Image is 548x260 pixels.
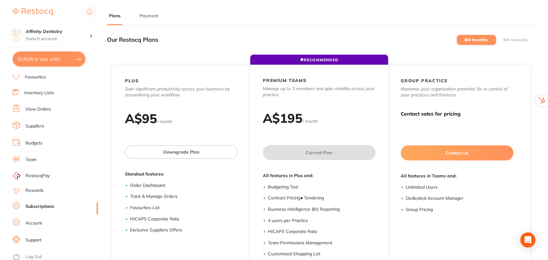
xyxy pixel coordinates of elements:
li: Order Dashboard [130,182,238,189]
a: Support [25,237,42,243]
li: Customised Shopping List [268,251,376,257]
img: Restocq Logo [13,8,53,16]
label: Bill Annually [503,38,528,42]
span: All features in Plus and: [263,173,376,179]
h3: Contact sales for pricing [401,111,513,117]
p: Switch account [26,36,89,42]
li: HICAPS Corporate Rate [268,229,376,235]
a: Log Out [25,254,42,260]
span: Standout features: [125,171,238,177]
p: Manage up to 3 members and gain visibility across your practice [263,86,376,98]
span: / month [157,119,172,124]
a: Restocq Logo [13,5,53,19]
li: Track & Manage Orders [130,193,238,200]
img: RestocqPay [13,172,20,179]
a: Account [25,220,42,226]
li: Budgeting Tool [268,184,376,190]
span: RECOMMENDED [300,57,338,62]
h2: PLUS [125,78,139,84]
button: Current Plan [263,145,376,160]
a: View Orders [25,106,51,112]
a: RestocqPay [13,172,50,179]
a: Rewards [25,187,44,194]
li: HICAPS Corporate Rate [130,216,238,222]
a: Budgets [25,140,42,146]
li: Favourites List [130,205,238,211]
button: Downgrade Plan [125,145,238,159]
h2: GROUP PRACTICE [401,78,448,84]
h3: Our Restocq Plans [107,36,158,43]
div: Open Intercom Messenger [520,232,535,247]
li: Unlimited Users [406,184,513,191]
li: 4 users per Practice [268,218,376,224]
button: Contact Us [401,145,513,160]
h4: Affinity Dentistry [26,29,89,35]
a: Favourites [25,74,46,80]
span: / month [302,118,318,124]
button: $249.95 in your order [13,51,85,67]
li: Dedicated Account Manager [406,195,513,202]
li: Exclusive Suppliers Offers [130,227,238,233]
button: Plans [107,13,122,19]
a: Inventory Lists [24,90,54,96]
p: Gain significant productivity across your business by streamlining your workflow [125,86,238,98]
h2: PREMIUM TEAMS [263,78,306,83]
span: RestocqPay [25,173,50,179]
li: Team Permissions Management [268,240,376,246]
a: Team [25,157,37,163]
img: Affinity Dentistry [10,29,22,41]
h2: A$ 195 [263,110,302,126]
button: Payment [138,13,160,19]
li: Business Intelligence (BI) Reporting [268,206,376,213]
span: All features in Teams and: [401,173,513,179]
a: Subscriptions [25,203,54,210]
li: Contract Pricing ● Tendering [268,195,376,201]
label: Bill Monthly [465,38,488,42]
p: Maximise your organisation potential. Be in control of your practices and finances [401,86,513,98]
h2: A$ 95 [125,111,157,126]
a: Suppliers [25,123,44,129]
li: Group Pricing [406,207,513,213]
